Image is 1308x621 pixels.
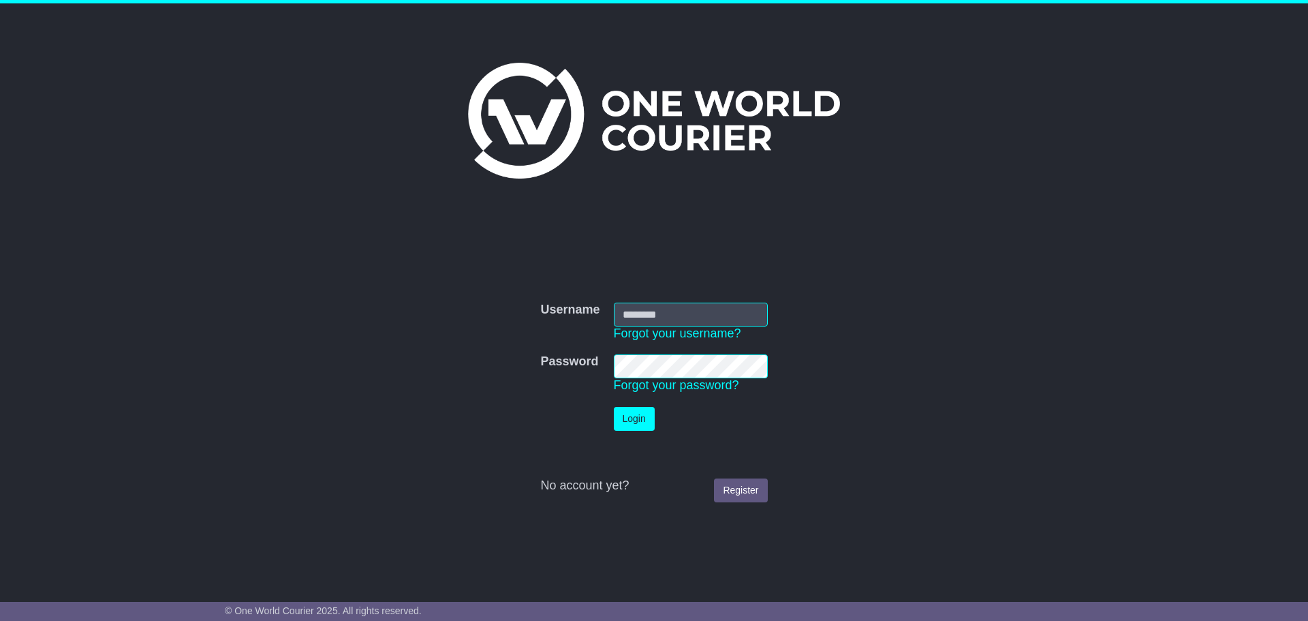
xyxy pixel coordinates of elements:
a: Forgot your password? [614,378,739,392]
div: No account yet? [540,479,767,494]
label: Password [540,354,598,369]
img: One World [468,63,840,179]
a: Forgot your username? [614,327,741,340]
a: Register [714,479,767,502]
label: Username [540,303,599,318]
span: © One World Courier 2025. All rights reserved. [225,605,422,616]
button: Login [614,407,655,431]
